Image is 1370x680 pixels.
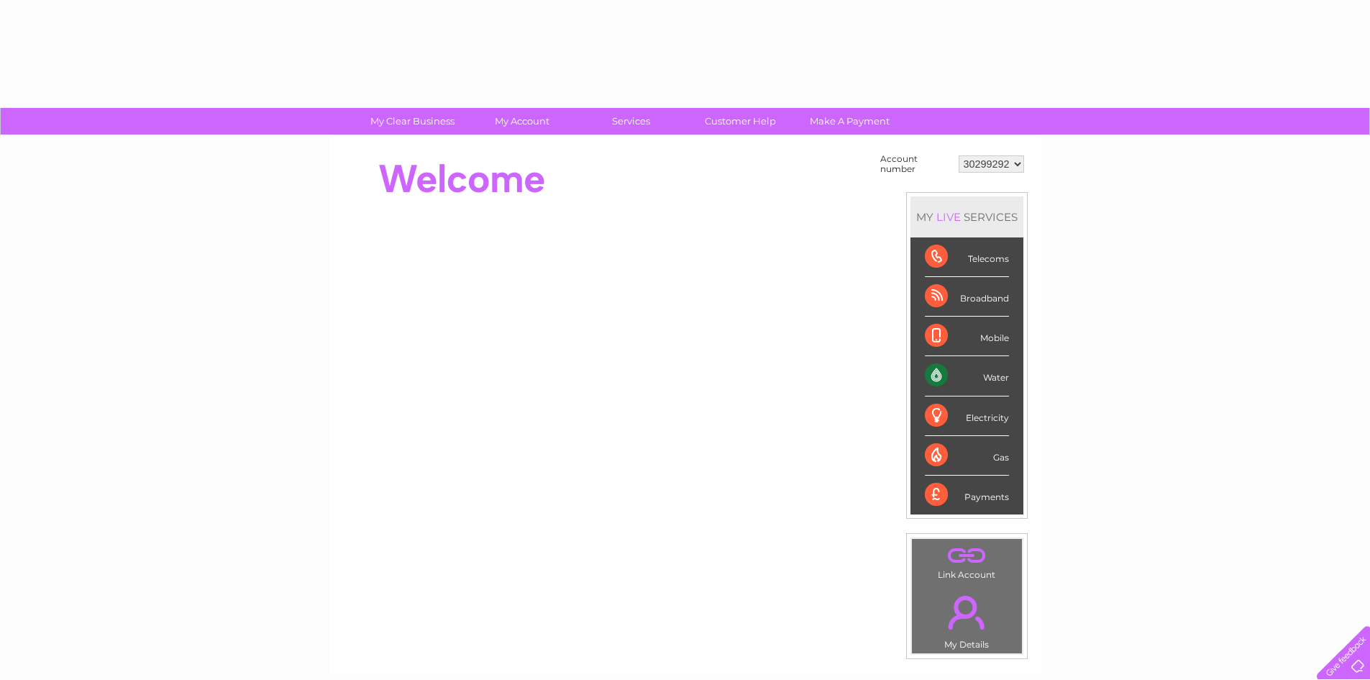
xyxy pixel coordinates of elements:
div: Water [925,356,1009,396]
div: Mobile [925,317,1009,356]
div: Broadband [925,277,1009,317]
a: My Clear Business [353,108,472,135]
div: Electricity [925,396,1009,436]
a: Make A Payment [790,108,909,135]
div: Gas [925,436,1009,476]
td: My Details [911,584,1023,654]
div: MY SERVICES [910,196,1023,237]
td: Account number [877,150,955,178]
a: My Account [462,108,581,135]
div: Telecoms [925,237,1009,277]
a: . [915,587,1018,638]
a: Services [572,108,690,135]
div: Payments [925,476,1009,514]
a: Customer Help [681,108,800,135]
div: LIVE [933,210,964,224]
a: . [915,543,1018,568]
td: Link Account [911,538,1023,584]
